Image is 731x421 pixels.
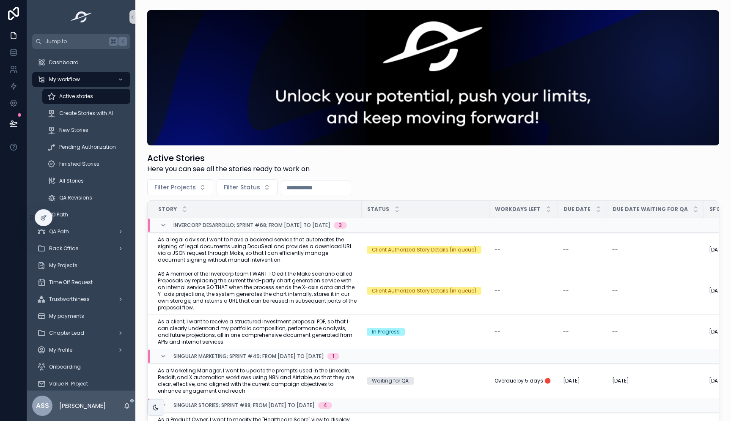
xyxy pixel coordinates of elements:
span: [DATE] [709,287,726,294]
span: Pending Authorization [59,144,116,150]
span: My Projects [49,262,77,269]
span: All Stories [59,178,84,184]
span: -- [563,246,569,253]
span: My Profile [49,347,72,353]
div: Client Authorized Story Details (in queue) [372,287,476,295]
button: Select Button [147,179,213,195]
a: Client Authorized Story Details (in queue) [367,246,484,254]
p: [PERSON_NAME] [59,402,106,410]
div: Client Authorized Story Details (in queue) [372,246,476,254]
h1: Active Stories [147,152,310,164]
span: Filter Status [224,183,260,191]
span: [DATE] [612,377,629,384]
a: Overdue by 5 days 🔴 [495,377,553,384]
span: Dashboard [49,59,79,66]
a: [DATE] [563,377,602,384]
a: My Profile [32,342,130,358]
span: -- [612,328,618,335]
span: Trustworthiness [49,296,90,303]
a: -- [495,246,553,253]
a: Dashboard [32,55,130,70]
span: -- [495,287,500,294]
span: My payments [49,313,84,320]
div: In Progress [372,328,400,336]
a: QA Revisions [42,190,130,205]
span: Singular Stories; Sprint #88; From [DATE] to [DATE] [173,402,315,409]
a: -- [612,246,699,253]
span: -- [563,328,569,335]
span: -- [612,287,618,294]
a: [DATE] [612,377,699,384]
span: Time Off Request [49,279,93,286]
span: Due Date Waiting for QA [613,206,688,213]
span: Chapter Lead [49,330,84,336]
span: Here you can see all the stories ready to work on [147,164,310,174]
span: Invercorp Desarrollo; Sprint #68; From [DATE] to [DATE] [173,222,330,229]
span: Story [158,206,177,213]
span: Create Stories with AI [59,110,113,117]
span: Active stories [59,93,93,100]
a: As a legal advisor, I want to have a backend service that automates the signing of legal document... [158,236,357,263]
span: Jump to... [45,38,106,45]
a: My workflow [32,72,130,87]
div: 1 [333,353,334,360]
a: Value R. Project [32,376,130,391]
a: Pending Authorization [42,139,130,155]
a: In Progress [367,328,484,336]
a: PO Path [32,207,130,222]
span: [DATE] [709,377,726,384]
a: Active stories [42,89,130,104]
a: Chapter Lead [32,325,130,341]
span: ASS [36,401,49,411]
a: -- [563,328,602,335]
div: scrollable content [27,49,135,391]
a: As a Marketing Manager, I want to update the prompts used in the LinkedIn, Reddit, and X automati... [158,367,357,394]
span: Value R. Project [49,380,88,387]
a: -- [612,328,699,335]
span: Overdue by 5 days 🔴 [495,377,551,384]
span: QA Path [49,228,69,235]
span: Workdays Left [495,206,541,213]
span: Onboarding [49,364,81,370]
span: New Stories [59,127,88,134]
img: App logo [68,10,95,24]
a: Onboarding [32,359,130,375]
button: Select Button [217,179,278,195]
a: As a client, I want to receive a structured investment proposal PDF, so that I can clearly unders... [158,318,357,345]
a: -- [563,246,602,253]
span: Filter Projects [154,183,196,191]
a: -- [612,287,699,294]
span: [DATE] [563,377,580,384]
a: Time Off Request [32,275,130,290]
a: AS A member of the Invercorp team I WANT TO edit the Make scenario called Proposals by replacing ... [158,271,357,311]
a: -- [495,328,553,335]
a: Waiting for QA [367,377,484,385]
a: Back Office [32,241,130,256]
span: -- [612,246,618,253]
span: Due Date [563,206,591,213]
span: Status [367,206,389,213]
a: QA Path [32,224,130,239]
a: Create Stories with AI [42,106,130,121]
a: Client Authorized Story Details (in queue) [367,287,484,295]
span: Singular Marketing; Sprint #49; From [DATE] to [DATE] [173,353,324,360]
a: All Stories [42,173,130,189]
a: Trustworthiness [32,292,130,307]
a: New Stories [42,123,130,138]
div: 4 [323,402,327,409]
button: Jump to...K [32,34,130,49]
a: -- [563,287,602,294]
div: Waiting for QA [372,377,409,385]
span: -- [495,246,500,253]
a: Finished Stories [42,156,130,172]
span: QA Revisions [59,194,92,201]
span: -- [563,287,569,294]
a: My Projects [32,258,130,273]
a: My payments [32,309,130,324]
span: [DATE] [709,328,726,335]
span: Finished Stories [59,161,99,167]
